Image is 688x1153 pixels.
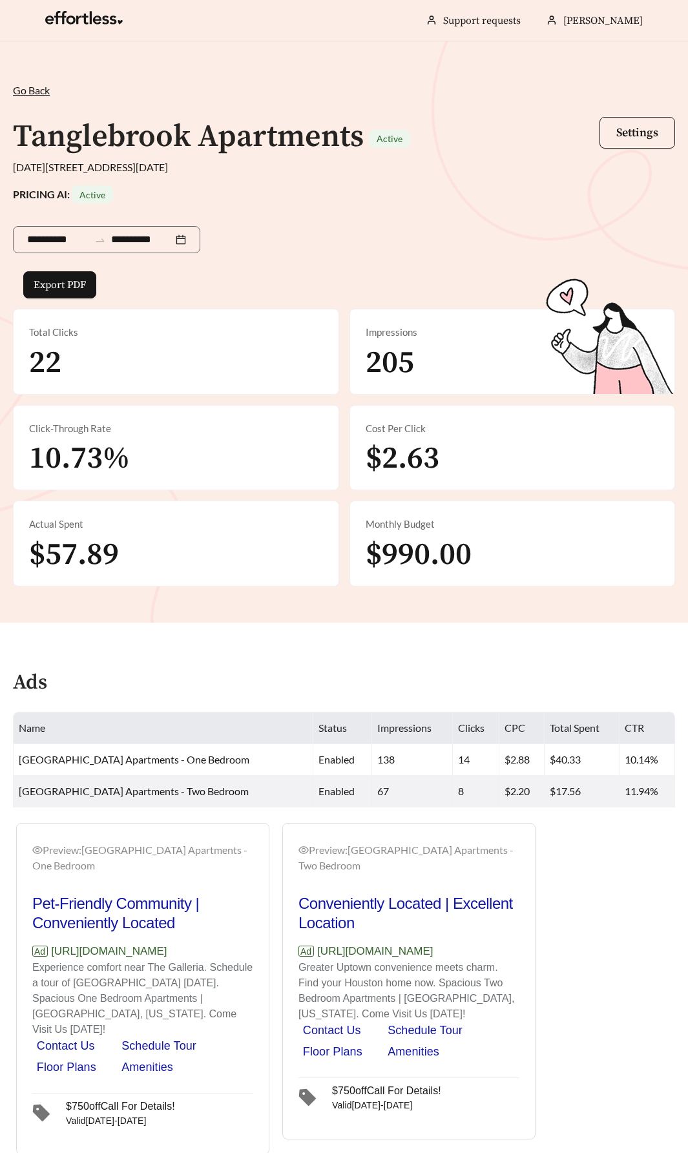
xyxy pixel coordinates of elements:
[332,1086,441,1096] div: $ 750 off Call For Details!
[13,160,675,175] div: [DATE][STREET_ADDRESS][DATE]
[32,1093,253,1131] a: $750offCall For Details!Valid[DATE]-[DATE]
[563,14,643,27] span: [PERSON_NAME]
[388,1024,463,1037] a: Schedule Tour
[32,1096,61,1130] span: tag
[19,785,249,797] span: [GEOGRAPHIC_DATA] Apartments - Two Bedroom
[29,421,323,436] div: Click-Through Rate
[318,753,355,765] span: enabled
[37,1039,95,1052] a: Contact Us
[366,535,472,574] span: $990.00
[620,776,675,807] td: 11.94%
[366,421,660,436] div: Cost Per Click
[377,133,402,144] span: Active
[545,712,620,744] th: Total Spent
[599,117,675,149] button: Settings
[34,277,86,293] span: Export PDF
[23,271,96,298] button: Export PDF
[298,842,519,873] div: Preview: [GEOGRAPHIC_DATA] Apartments - Two Bedroom
[453,776,499,807] td: 8
[79,189,105,200] span: Active
[19,753,249,765] span: [GEOGRAPHIC_DATA] Apartments - One Bedroom
[121,1061,173,1074] a: Amenities
[313,712,372,744] th: Status
[366,517,660,532] div: Monthly Budget
[29,325,323,340] div: Total Clicks
[298,845,309,855] span: eye
[303,1024,361,1037] a: Contact Us
[94,234,106,245] span: to
[29,535,119,574] span: $57.89
[453,744,499,776] td: 14
[298,1081,327,1114] span: tag
[625,722,644,734] span: CTR
[505,722,525,734] span: CPC
[298,894,519,933] h2: Conveniently Located | Excellent Location
[545,744,620,776] td: $40.33
[366,325,660,340] div: Impressions
[372,744,453,776] td: 138
[66,1111,175,1126] div: Valid [DATE] - [DATE]
[499,744,545,776] td: $2.88
[13,188,113,200] strong: PRICING AI:
[298,943,519,960] p: [URL][DOMAIN_NAME]
[366,344,414,382] span: 205
[13,84,50,96] span: Go Back
[298,1077,519,1116] a: $750offCall For Details!Valid[DATE]-[DATE]
[121,1039,196,1052] a: Schedule Tour
[29,344,61,382] span: 22
[372,712,453,744] th: Impressions
[32,946,48,957] span: Ad
[545,776,620,807] td: $17.56
[37,1061,96,1074] a: Floor Plans
[29,439,130,478] span: 10.73%
[32,943,253,960] p: [URL][DOMAIN_NAME]
[13,672,47,694] h4: Ads
[499,776,545,807] td: $2.20
[14,712,313,744] th: Name
[298,960,519,1022] p: Greater Uptown convenience meets charm. Find your Houston home now. Spacious Two Bedroom Apartmen...
[332,1096,441,1110] div: Valid [DATE] - [DATE]
[32,894,253,933] h2: Pet-Friendly Community | Conveniently Located
[388,1045,439,1058] a: Amenities
[32,842,253,873] div: Preview: [GEOGRAPHIC_DATA] Apartments - One Bedroom
[66,1101,175,1111] div: $ 750 off Call For Details!
[32,960,253,1037] p: Experience comfort near The Galleria. Schedule a tour of [GEOGRAPHIC_DATA] [DATE]. Spacious One B...
[303,1045,362,1058] a: Floor Plans
[366,439,439,478] span: $2.63
[298,946,314,957] span: Ad
[616,125,658,140] span: Settings
[453,712,499,744] th: Clicks
[620,744,675,776] td: 10.14%
[318,785,355,797] span: enabled
[372,776,453,807] td: 67
[94,234,106,246] span: swap-right
[443,14,521,27] a: Support requests
[29,517,323,532] div: Actual Spent
[13,118,364,156] h1: Tanglebrook Apartments
[32,845,43,855] span: eye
